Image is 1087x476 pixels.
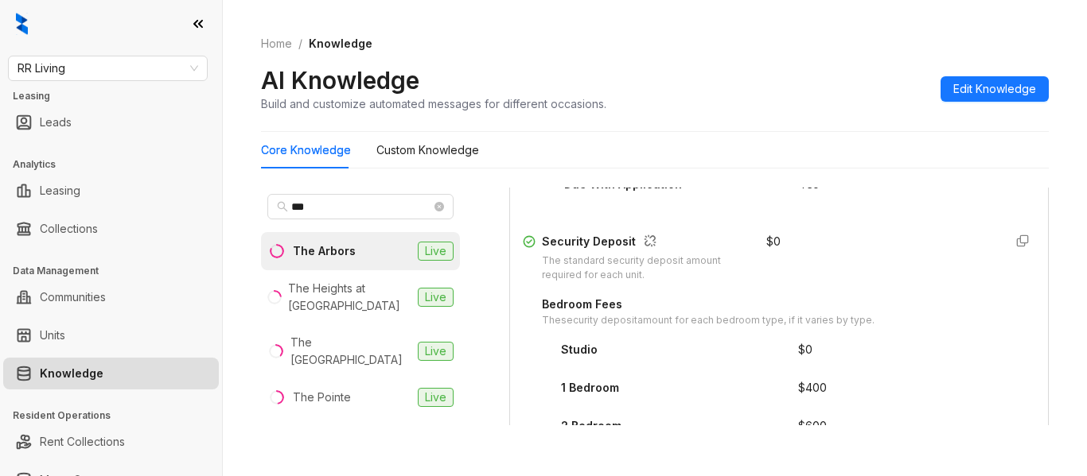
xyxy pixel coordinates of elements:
[40,175,80,207] a: Leasing
[3,426,219,458] li: Rent Collections
[16,13,28,35] img: logo
[40,213,98,245] a: Collections
[542,313,875,328] div: The security deposit amount for each bedroom type, if it varies by type.
[798,341,812,358] div: $ 0
[418,242,454,261] span: Live
[309,37,372,50] span: Knowledge
[40,426,125,458] a: Rent Collections
[293,389,351,406] div: The Pointe
[13,408,222,423] h3: Resident Operations
[542,296,875,313] div: Bedroom Fees
[13,89,222,103] h3: Leasing
[418,288,454,307] span: Live
[766,233,781,250] div: $ 0
[376,141,479,159] div: Custom Knowledge
[258,35,295,52] a: Home
[798,417,827,435] div: $ 600
[561,417,621,435] div: 2 Bedroom
[40,281,106,313] a: Communities
[261,65,419,95] h2: AI Knowledge
[418,342,454,361] span: Live
[298,35,302,52] li: /
[3,175,219,207] li: Leasing
[290,334,411,369] div: The [GEOGRAPHIC_DATA]
[3,319,219,351] li: Units
[3,281,219,313] li: Communities
[3,358,219,389] li: Knowledge
[434,202,444,211] span: close-circle
[288,280,411,315] div: The Heights at [GEOGRAPHIC_DATA]
[941,76,1049,102] button: Edit Knowledge
[418,388,454,407] span: Live
[798,379,827,397] div: $ 400
[277,201,288,212] span: search
[542,253,747,284] div: The standard security deposit amount required for each unit.
[293,242,356,260] div: The Arbors
[261,141,351,159] div: Core Knowledge
[40,358,103,389] a: Knowledge
[261,95,606,112] div: Build and customize automated messages for different occasions.
[800,177,819,191] span: Yes
[18,56,198,80] span: RR Living
[542,233,747,253] div: Security Deposit
[40,319,65,351] a: Units
[3,106,219,138] li: Leads
[13,157,222,172] h3: Analytics
[561,379,619,397] div: 1 Bedroom
[561,341,598,358] div: Studio
[40,106,72,138] a: Leads
[13,264,222,278] h3: Data Management
[953,80,1036,98] span: Edit Knowledge
[3,213,219,245] li: Collections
